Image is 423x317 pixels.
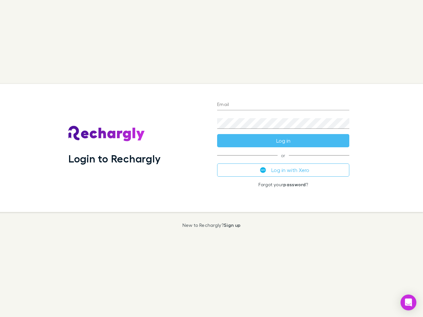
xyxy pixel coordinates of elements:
button: Log in [217,134,349,147]
img: Rechargly's Logo [68,126,145,142]
h1: Login to Rechargly [68,152,161,165]
a: password [283,182,306,187]
div: Open Intercom Messenger [401,295,416,310]
img: Xero's logo [260,167,266,173]
button: Log in with Xero [217,163,349,177]
span: or [217,155,349,156]
p: Forgot your ? [217,182,349,187]
p: New to Rechargly? [182,223,241,228]
a: Sign up [224,222,241,228]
